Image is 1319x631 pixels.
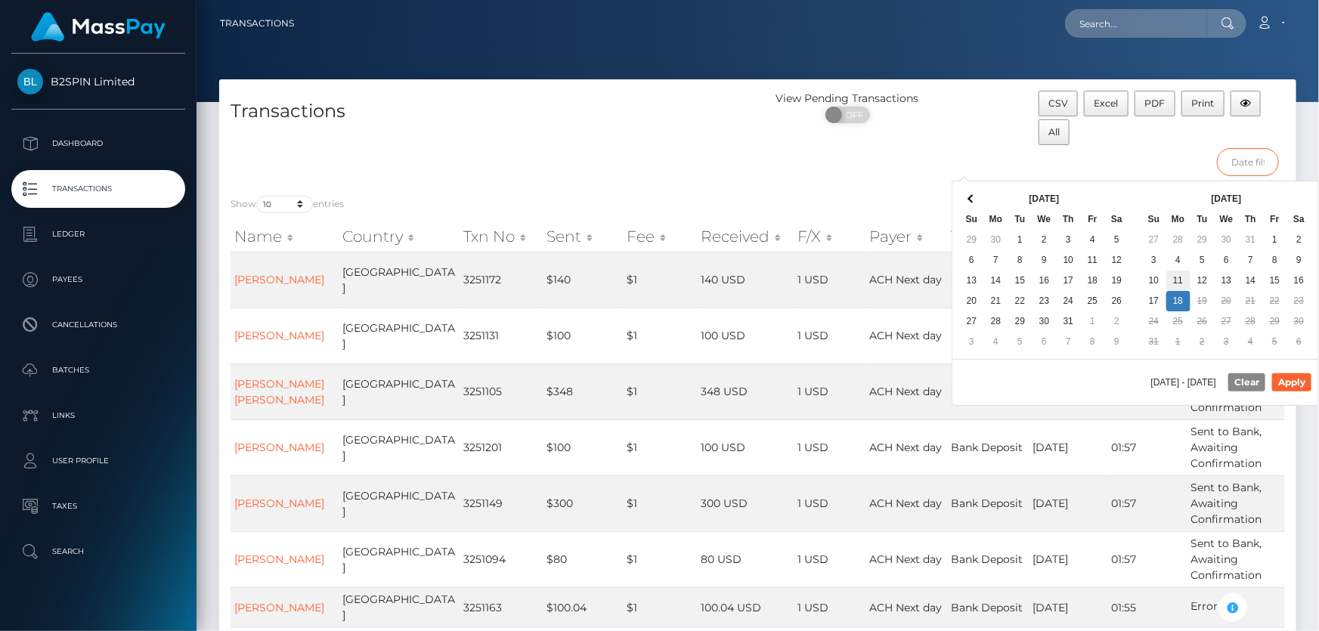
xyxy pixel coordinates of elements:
th: Th [1057,209,1081,230]
button: Apply [1272,373,1311,391]
td: [DATE] [1029,419,1107,475]
button: CSV [1039,91,1079,116]
td: [GEOGRAPHIC_DATA] [339,252,460,308]
td: 100 USD [697,419,794,475]
td: 17 [1057,271,1081,291]
td: 9 [1033,250,1057,271]
td: 30 [1033,311,1057,332]
button: Column visibility [1231,91,1262,116]
td: $100 [543,308,624,363]
td: 1 USD [794,363,865,419]
td: [GEOGRAPHIC_DATA] [339,531,460,587]
td: 20 [960,291,984,311]
td: Bank Deposit [947,531,1029,587]
td: 2 [1191,332,1215,352]
a: Cancellations [11,306,185,344]
td: 27 [1215,311,1239,332]
a: [PERSON_NAME] [234,329,324,342]
a: Dashboard [11,125,185,162]
th: Fr [1081,209,1105,230]
td: 23 [1033,291,1057,311]
a: User Profile [11,442,185,480]
td: 26 [1105,291,1129,311]
p: Taxes [17,495,179,518]
td: 8 [1008,250,1033,271]
td: 7 [1057,332,1081,352]
td: 27 [960,311,984,332]
td: 01:57 [1108,419,1187,475]
td: 5 [1191,250,1215,271]
td: 15 [1263,271,1287,291]
p: Dashboard [17,132,179,155]
th: Received: activate to sort column ascending [697,221,794,252]
td: 4 [984,332,1008,352]
td: 11 [1081,250,1105,271]
td: 3251131 [460,308,543,363]
td: $1 [624,531,698,587]
th: Sent: activate to sort column ascending [543,221,624,252]
td: 2 [1287,230,1311,250]
th: F/X: activate to sort column ascending [794,221,865,252]
span: ACH Next day [869,441,942,454]
td: 17 [1142,291,1166,311]
span: CSV [1048,97,1068,109]
td: 24 [1057,291,1081,311]
td: 3251094 [460,531,543,587]
h4: Transactions [231,98,747,125]
span: B2SPIN Limited [11,75,185,88]
td: 1 [1008,230,1033,250]
p: Transactions [17,178,179,200]
td: 1 USD [794,419,865,475]
td: $1 [624,419,698,475]
td: $1 [624,587,698,627]
button: All [1039,119,1070,145]
span: ACH Next day [869,329,942,342]
td: 13 [1215,271,1239,291]
th: Fr [1263,209,1287,230]
td: 1 USD [794,587,865,627]
td: 28 [984,311,1008,332]
td: 3251201 [460,419,543,475]
td: 348 USD [697,363,794,419]
td: Bank Deposit [947,475,1029,531]
td: [GEOGRAPHIC_DATA] [339,587,460,627]
td: $1 [624,363,698,419]
th: Mo [984,209,1008,230]
td: $348 [543,363,624,419]
th: [DATE] [1166,189,1287,209]
td: 29 [1191,230,1215,250]
td: 7 [1239,250,1263,271]
td: 01:55 [1108,587,1187,627]
a: Search [11,533,185,571]
td: 5 [1263,332,1287,352]
td: 29 [960,230,984,250]
td: 3251163 [460,587,543,627]
td: 6 [1033,332,1057,352]
a: Payees [11,261,185,298]
p: Ledger [17,223,179,246]
th: Txn No: activate to sort column ascending [460,221,543,252]
td: Bank Deposit [947,363,1029,419]
td: 20 [1215,291,1239,311]
td: 25 [1166,311,1191,332]
td: 21 [984,291,1008,311]
td: 7 [984,250,1008,271]
span: ACH Next day [869,496,942,510]
td: 01:57 [1108,531,1187,587]
td: 30 [984,230,1008,250]
td: 10 [1057,250,1081,271]
td: 1 USD [794,252,865,308]
td: [GEOGRAPHIC_DATA] [339,308,460,363]
td: [GEOGRAPHIC_DATA] [339,363,460,419]
td: 19 [1191,291,1215,311]
td: 3 [1057,230,1081,250]
td: 26 [1191,311,1215,332]
p: Cancellations [17,314,179,336]
td: 1 [1081,311,1105,332]
th: Su [1142,209,1166,230]
td: $140 [543,252,624,308]
td: 1 USD [794,475,865,531]
td: 100 USD [697,308,794,363]
td: $80 [543,531,624,587]
td: 29 [1263,311,1287,332]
